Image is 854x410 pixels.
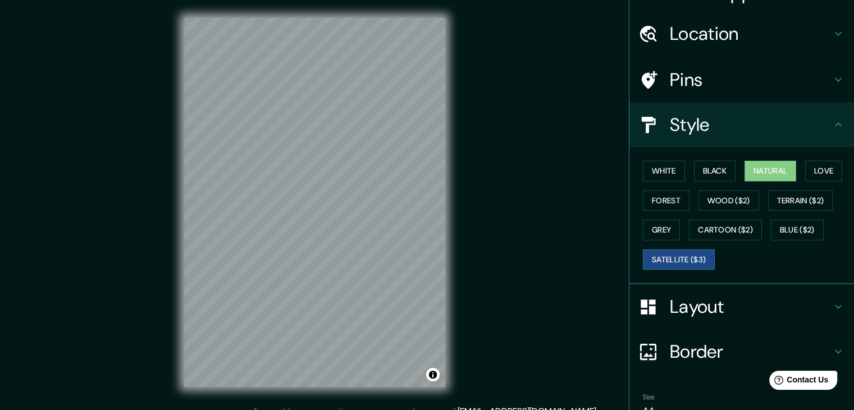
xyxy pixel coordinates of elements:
div: Location [629,11,854,56]
button: Natural [745,161,796,181]
div: Border [629,329,854,374]
div: Pins [629,57,854,102]
button: Blue ($2) [771,220,824,240]
button: Terrain ($2) [768,190,833,211]
h4: Border [670,340,832,363]
button: Grey [643,220,680,240]
h4: Layout [670,295,832,318]
button: Love [805,161,842,181]
button: Wood ($2) [698,190,759,211]
button: Satellite ($3) [643,249,715,270]
button: Forest [643,190,689,211]
button: Toggle attribution [426,368,440,381]
button: Black [694,161,736,181]
button: White [643,161,685,181]
div: Style [629,102,854,147]
label: Size [643,393,655,402]
iframe: Help widget launcher [754,366,842,398]
h4: Pins [670,69,832,91]
div: Layout [629,284,854,329]
h4: Style [670,113,832,136]
canvas: Map [184,18,445,387]
h4: Location [670,22,832,45]
button: Cartoon ($2) [689,220,762,240]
